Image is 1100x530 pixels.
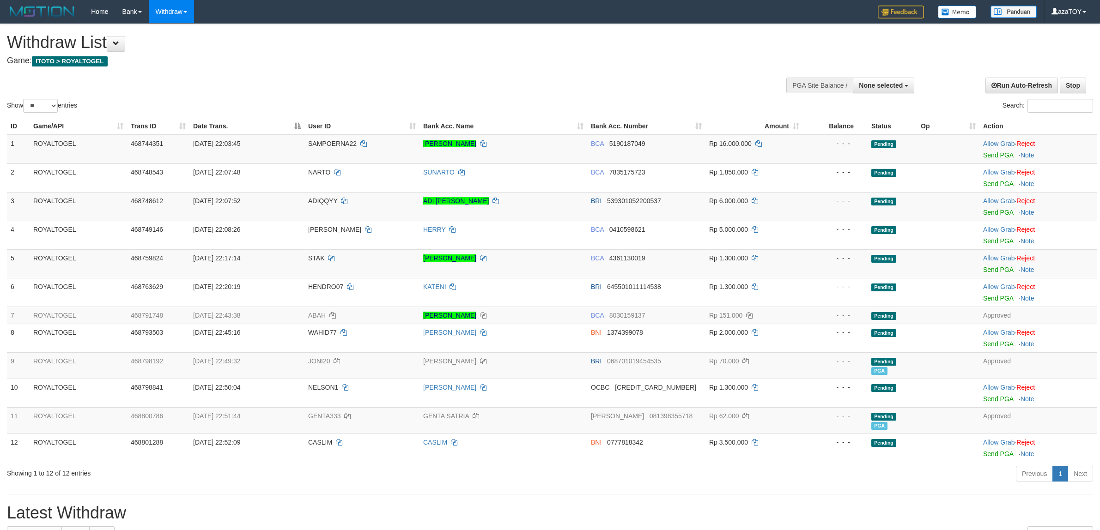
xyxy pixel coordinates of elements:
span: Rp 1.300.000 [709,384,748,391]
span: 468798841 [131,384,163,391]
span: Pending [871,413,896,421]
a: SUNARTO [423,169,455,176]
a: Reject [1016,226,1035,233]
span: Pending [871,312,896,320]
span: [DATE] 22:49:32 [193,357,240,365]
span: CASLIM [308,439,332,446]
td: · [979,249,1097,278]
a: Reject [1016,197,1035,205]
a: Send PGA [983,180,1013,187]
span: [DATE] 22:20:19 [193,283,240,290]
span: · [983,329,1016,336]
td: 9 [7,352,30,379]
a: Reject [1016,169,1035,176]
span: Rp 1.850.000 [709,169,748,176]
span: BRI [591,357,602,365]
span: Rp 1.300.000 [709,254,748,262]
span: Copy 539301052200537 to clipboard [607,197,661,205]
span: Rp 151.000 [709,312,742,319]
span: Copy 068701019454535 to clipboard [607,357,661,365]
span: BRI [591,283,602,290]
div: - - - [807,438,864,447]
a: Note [1021,266,1034,273]
span: [DATE] 22:50:04 [193,384,240,391]
a: Send PGA [983,340,1013,348]
a: Reject [1016,329,1035,336]
th: Trans ID: activate to sort column ascending [127,118,189,135]
div: - - - [807,168,864,177]
span: Rp 62.000 [709,412,739,420]
a: Reject [1016,439,1035,446]
a: Stop [1060,78,1086,93]
span: ABAH [308,312,326,319]
img: Button%20Memo.svg [938,6,977,18]
div: - - - [807,411,864,421]
span: Rp 1.300.000 [709,283,748,290]
a: Reject [1016,384,1035,391]
a: Note [1021,295,1034,302]
button: None selected [853,78,914,93]
a: [PERSON_NAME] [423,140,476,147]
td: ROYALTOGEL [30,434,127,462]
h4: Game: [7,56,724,66]
a: Allow Grab [983,439,1015,446]
td: · [979,221,1097,249]
td: Approved [979,307,1097,324]
label: Search: [1003,99,1093,113]
img: panduan.png [991,6,1037,18]
span: Marked by azaksrroyal [871,422,887,430]
span: · [983,254,1016,262]
th: Op: activate to sort column ascending [917,118,979,135]
span: · [983,169,1016,176]
td: Approved [979,352,1097,379]
td: 7 [7,307,30,324]
a: Allow Grab [983,254,1015,262]
a: Run Auto-Refresh [985,78,1058,93]
td: 4 [7,221,30,249]
div: - - - [807,383,864,392]
a: Note [1021,209,1034,216]
a: Reject [1016,283,1035,290]
td: 5 [7,249,30,278]
span: Copy 693814027845 to clipboard [615,384,696,391]
th: Amount: activate to sort column ascending [705,118,803,135]
span: GENTA333 [308,412,341,420]
a: Send PGA [983,151,1013,159]
th: Date Trans.: activate to sort column descending [189,118,304,135]
div: - - - [807,139,864,148]
th: Bank Acc. Name: activate to sort column ascending [419,118,587,135]
span: Rp 3.500.000 [709,439,748,446]
td: ROYALTOGEL [30,278,127,307]
span: Rp 70.000 [709,357,739,365]
label: Show entries [7,99,77,113]
td: · [979,163,1097,192]
span: [DATE] 22:08:26 [193,226,240,233]
img: Feedback.jpg [878,6,924,18]
span: SAMPOERNA22 [308,140,357,147]
span: None selected [859,82,903,89]
span: Pending [871,329,896,337]
td: ROYALTOGEL [30,192,127,221]
span: ADIQQYY [308,197,338,205]
a: CASLIM [423,439,447,446]
a: Allow Grab [983,140,1015,147]
span: 468791748 [131,312,163,319]
span: Copy 4361130019 to clipboard [609,254,645,262]
h1: Latest Withdraw [7,504,1093,522]
td: ROYALTOGEL [30,221,127,249]
span: [DATE] 22:17:14 [193,254,240,262]
th: ID [7,118,30,135]
span: Rp 16.000.000 [709,140,752,147]
td: · [979,434,1097,462]
td: ROYALTOGEL [30,307,127,324]
div: - - - [807,196,864,205]
td: 12 [7,434,30,462]
span: [DATE] 22:07:48 [193,169,240,176]
span: BCA [591,140,604,147]
span: NARTO [308,169,331,176]
span: BCA [591,226,604,233]
a: Reject [1016,254,1035,262]
span: 468759824 [131,254,163,262]
span: [DATE] 22:45:16 [193,329,240,336]
a: Previous [1016,466,1053,482]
